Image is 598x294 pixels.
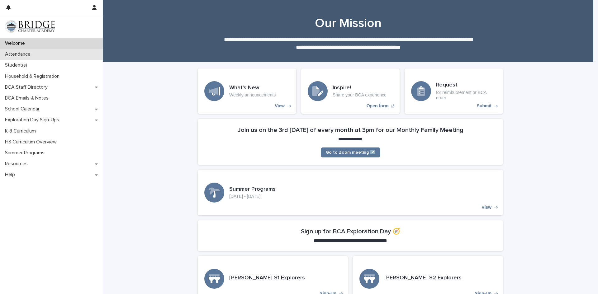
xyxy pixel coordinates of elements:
a: Open form [301,68,400,114]
h3: [PERSON_NAME] S2 Explorers [384,275,462,282]
p: School Calendar [2,106,45,112]
p: Help [2,172,20,178]
h3: Inspire! [333,85,387,91]
a: Go to Zoom meeting ↗️ [321,147,380,157]
span: Go to Zoom meeting ↗️ [326,150,375,155]
p: [DATE] - [DATE] [229,194,276,199]
p: Share your BCA experience [333,92,387,98]
p: Attendance [2,51,36,57]
a: View [198,170,503,215]
p: BCA Emails & Notes [2,95,54,101]
p: K-8 Curriculum [2,128,41,134]
p: Resources [2,161,33,167]
p: Submit [477,103,491,109]
a: Submit [405,68,503,114]
h2: Sign up for BCA Exploration Day 🧭 [301,228,400,235]
p: Exploration Day Sign-Ups [2,117,64,123]
p: Weekly announcements [229,92,276,98]
h2: Join us on the 3rd [DATE] of every month at 3pm for our Monthly Family Meeting [238,126,463,134]
a: View [198,68,296,114]
p: Summer Programs [2,150,50,156]
p: View [275,103,285,109]
h3: Summer Programs [229,186,276,193]
p: HS Curriculum Overview [2,139,62,145]
p: Welcome [2,40,30,46]
h3: Request [436,82,496,89]
img: V1C1m3IdTEidaUdm9Hs0 [5,20,55,33]
p: Student(s) [2,62,32,68]
p: Open form [367,103,389,109]
h3: [PERSON_NAME] S1 Explorers [229,275,305,282]
h3: What's New [229,85,276,91]
p: Household & Registration [2,73,64,79]
h1: Our Mission [196,16,501,31]
p: for reimbursement or BCA order [436,90,496,100]
p: View [482,205,491,210]
p: BCA Staff Directory [2,84,53,90]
